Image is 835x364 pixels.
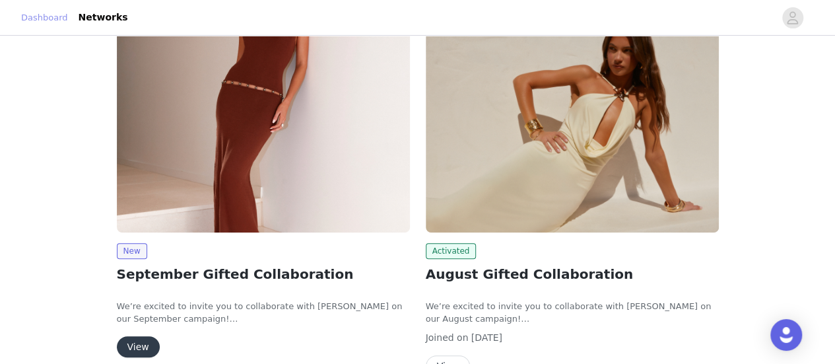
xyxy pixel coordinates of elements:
span: Joined on [426,332,469,343]
img: Peppermayo AUS [117,13,410,233]
img: Peppermayo AUS [426,13,719,233]
a: View [117,342,160,352]
p: We’re excited to invite you to collaborate with [PERSON_NAME] on our September campaign! [117,300,410,326]
div: avatar [786,7,799,28]
button: View [117,336,160,357]
span: New [117,243,147,259]
span: [DATE] [471,332,502,343]
h2: September Gifted Collaboration [117,264,410,284]
p: We’re excited to invite you to collaborate with [PERSON_NAME] on our August campaign! [426,300,719,326]
a: Networks [71,3,136,32]
div: Open Intercom Messenger [770,319,802,351]
h2: August Gifted Collaboration [426,264,719,284]
span: Activated [426,243,477,259]
a: Dashboard [21,11,68,24]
